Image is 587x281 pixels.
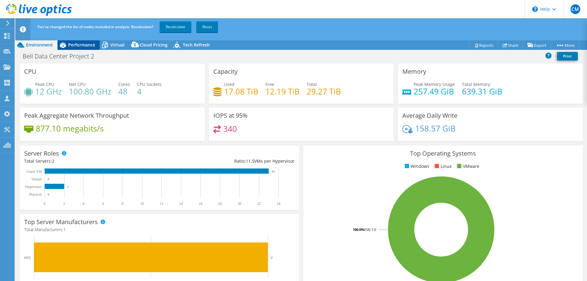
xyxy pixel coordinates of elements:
span: Cores [118,81,130,87]
span: Peak CPU [35,81,54,87]
h4: 158.57 GiB [415,125,456,132]
h3: Peak Aggregate Network Throughput [24,112,129,119]
text: 24 [277,202,280,206]
tspan: 100.0% [353,227,364,232]
span: CPU Sockets [137,81,162,87]
span: 2 [52,158,54,164]
text: 0 [48,193,49,196]
a: Reset [196,21,218,32]
svg: \n [532,6,538,12]
h4: 48 [118,88,130,95]
h3: Capacity [213,68,238,75]
text: 2 [271,256,273,259]
span: Free [265,81,274,87]
span: Net CPU [69,81,86,87]
span: Peak Memory Usage [414,81,455,87]
a: Share [498,40,523,50]
text: 6 [102,202,104,206]
text: Physical [29,192,42,197]
text: 4 [83,202,84,206]
tspan: ESXi 7.0 [364,227,376,232]
h4: 100.80 GHz [69,88,111,95]
text: 2 [63,202,65,206]
span: 11.5 [246,158,254,164]
text: 23 [272,170,275,173]
h4: 4 [137,88,162,95]
a: Reports [469,40,498,50]
text: 18 [218,202,222,206]
a: Recalculate [160,21,191,32]
text: Virtual [31,177,42,181]
text: 10 [140,202,144,206]
span: Cloud Pricing [140,42,168,48]
span: Virtual [110,42,124,48]
h4: 639.31 GiB [462,88,502,95]
text: 22 [257,202,261,206]
span: Total Memory [462,81,490,87]
h3: IOPS at 95% [213,112,248,119]
text: Guest VM [27,169,42,174]
li: Windows [403,163,429,170]
text: 0 [48,178,49,181]
h4: 12 GHz [35,88,62,95]
h4: 877.10 megabits/s [36,125,104,132]
div: Total Servers: [24,158,159,165]
h4: 340 [223,125,237,132]
a: Print [557,52,578,61]
text: 0 [44,202,46,206]
li: VMware [456,163,479,170]
span: 1 [63,227,66,232]
h3: CPU [24,68,36,75]
span: You've changed the list of nodes included in analysis. Recalculate? [37,24,153,29]
h3: Memory [402,68,426,75]
text: 14 [179,202,183,206]
a: More [551,40,579,50]
span: Used [224,81,234,87]
h4: 12.19 TiB [265,88,300,95]
text: Hypervisor [25,185,42,189]
span: Performance [68,42,95,48]
span: CM [570,4,580,14]
div: Ratio: VMs per Hypervisor [159,158,294,165]
h4: 17.08 TiB [224,88,258,95]
h3: Top Server Manufacturers [24,219,98,225]
text: 12 [160,202,163,206]
h4: Total Manufacturers: [24,226,294,233]
text: HPE [24,256,31,260]
text: 8 [122,202,124,206]
h1: Bell Data Center Project 2 [20,53,104,60]
span: Total [307,81,317,87]
text: 16 [199,202,202,206]
text: 2 [67,185,69,188]
h4: 257.49 GiB [414,88,455,95]
a: Export [523,40,551,50]
span: Tech Refresh [183,42,210,48]
li: Linux [433,163,452,170]
h3: Server Roles [24,150,59,157]
h4: 29.27 TiB [307,88,341,95]
text: 20 [238,202,241,206]
span: Environment [26,42,53,48]
h3: Top Operating Systems [308,150,578,157]
h3: Average Daily Write [402,112,457,119]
